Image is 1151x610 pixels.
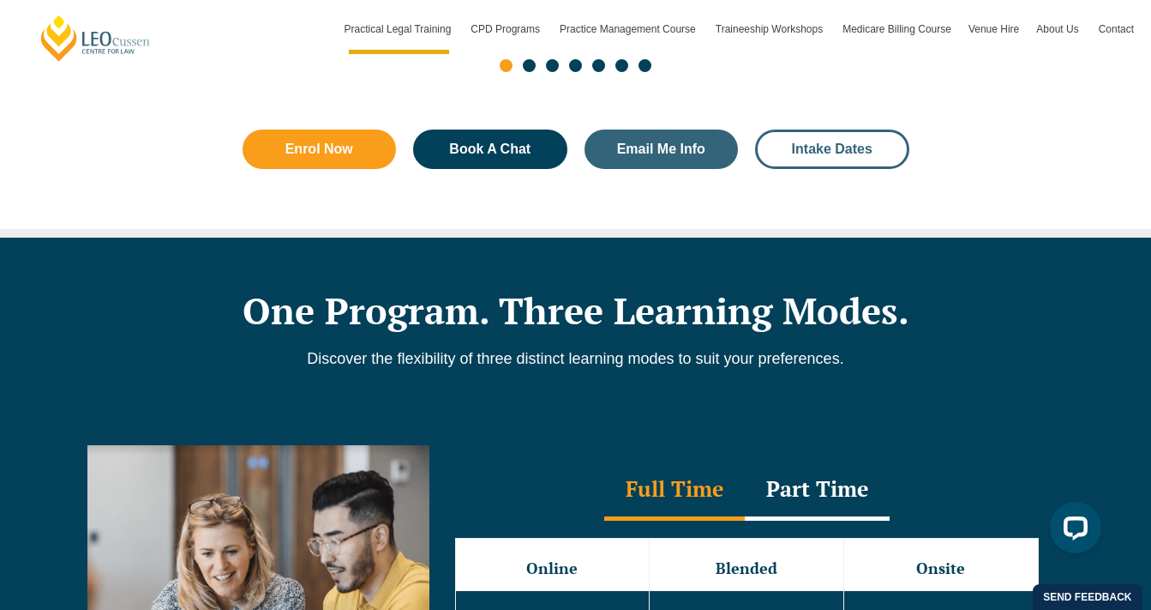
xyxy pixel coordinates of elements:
[500,59,513,72] span: Go to slide 1
[755,130,909,169] a: Intake Dates
[846,560,1036,577] h3: Onsite
[638,59,651,72] span: Go to slide 7
[745,461,890,521] div: Part Time
[413,130,567,169] a: Book A Chat
[1090,4,1142,54] a: Contact
[336,4,463,54] a: Practical Legal Training
[87,289,1064,332] h2: One Program. Three Learning Modes.
[615,59,628,72] span: Go to slide 6
[546,59,559,72] span: Go to slide 3
[551,4,707,54] a: Practice Management Course
[584,130,739,169] a: Email Me Info
[604,461,745,521] div: Full Time
[1028,4,1089,54] a: About Us
[449,142,531,156] span: Book A Chat
[243,130,397,169] a: Enrol Now
[569,59,582,72] span: Go to slide 4
[592,59,605,72] span: Go to slide 5
[707,4,834,54] a: Traineeship Workshops
[651,560,842,577] h3: Blended
[960,4,1028,54] a: Venue Hire
[617,142,705,156] span: Email Me Info
[792,142,872,156] span: Intake Dates
[39,14,153,63] a: [PERSON_NAME] Centre for Law
[834,4,960,54] a: Medicare Billing Course
[458,560,648,577] h3: Online
[285,142,353,156] span: Enrol Now
[523,59,536,72] span: Go to slide 2
[87,349,1064,368] p: Discover the flexibility of three distinct learning modes to suit your preferences.
[1036,495,1108,567] iframe: LiveChat chat widget
[462,4,551,54] a: CPD Programs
